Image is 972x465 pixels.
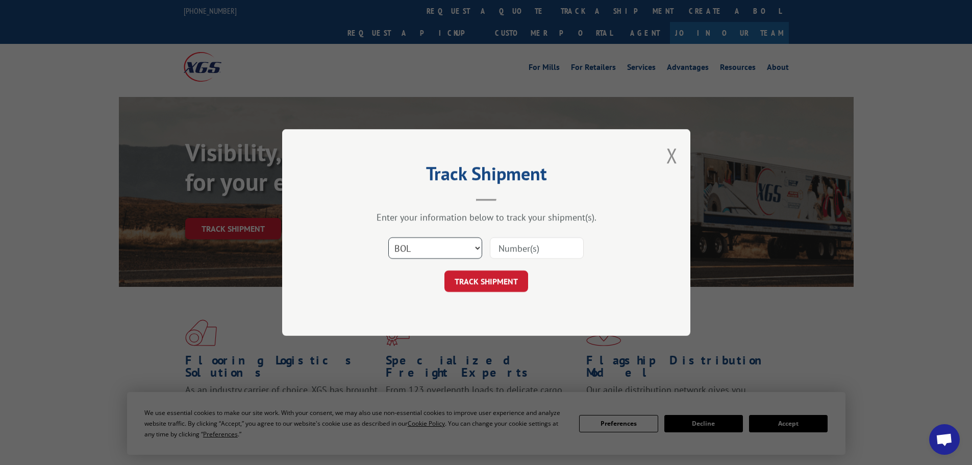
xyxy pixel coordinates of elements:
div: Enter your information below to track your shipment(s). [333,211,639,223]
div: Open chat [929,424,960,455]
h2: Track Shipment [333,166,639,186]
button: TRACK SHIPMENT [444,271,528,292]
button: Close modal [666,142,678,169]
input: Number(s) [490,237,584,259]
